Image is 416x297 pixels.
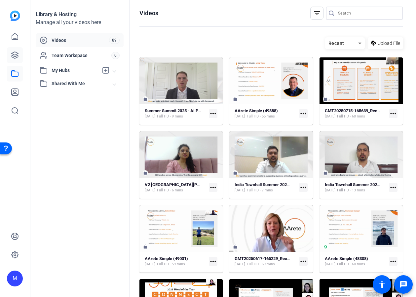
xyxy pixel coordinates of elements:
[139,9,158,17] h1: Videos
[325,262,335,267] span: [DATE]
[157,114,183,119] span: Full HD - 9 mins
[325,188,335,193] span: [DATE]
[157,188,183,193] span: Full HD - 6 mins
[337,114,365,119] span: Full HD - 60 mins
[36,18,124,26] div: Manage all your videos here
[145,188,155,193] span: [DATE]
[52,37,109,44] span: Videos
[235,108,296,119] a: AArete Simple (49888)[DATE]Full HD - 55 mins
[145,256,188,261] strong: AArete Simple (49031)
[235,108,278,113] strong: AArete Simple (49888)
[145,182,206,193] a: V2 [GEOGRAPHIC_DATA][PERSON_NAME] Townhall - [GEOGRAPHIC_DATA][DATE]Full HD - 6 mins
[247,188,273,193] span: Full HD - 7 mins
[10,11,20,21] img: blue-gradient.svg
[338,9,397,17] input: Search
[145,262,155,267] span: [DATE]
[337,262,365,267] span: Full HD - 60 mins
[209,183,217,192] mat-icon: more_horiz
[235,188,245,193] span: [DATE]
[325,108,412,113] strong: GMT20250715-165639_Recording_1920x1200
[389,257,397,266] mat-icon: more_horiz
[378,40,400,47] span: Upload File
[328,41,344,46] span: Recent
[235,182,315,187] strong: India Townhall Summer 2025 – SPI Project
[313,9,321,17] mat-icon: filter_list
[52,67,98,74] span: My Hubs
[337,188,365,193] span: Full HD - 13 mins
[378,280,386,288] mat-icon: accessibility
[145,114,155,119] span: [DATE]
[235,256,296,267] a: GMT20250617-165229_Recording_1920x1080[DATE]Full HD - 69 mins
[325,256,368,261] strong: AArete Simple (48308)
[247,114,275,119] span: Full HD - 55 mins
[7,271,23,286] div: M
[36,64,124,77] mat-expansion-panel-header: My Hubs
[299,257,308,266] mat-icon: more_horiz
[145,182,289,187] strong: V2 [GEOGRAPHIC_DATA][PERSON_NAME] Townhall - [GEOGRAPHIC_DATA]
[145,256,206,267] a: AArete Simple (49031)[DATE]Full HD - 59 mins
[235,182,296,193] a: India Townhall Summer 2025 – SPI Project[DATE]Full HD - 7 mins
[52,52,111,59] span: Team Workspace
[325,182,386,193] a: India Townhall Summer 2025 - Xponential[DATE]Full HD - 13 mins
[299,109,308,118] mat-icon: more_horiz
[325,182,403,187] strong: India Townhall Summer 2025 - Xponential
[325,114,335,119] span: [DATE]
[111,52,120,59] span: 0
[389,183,397,192] mat-icon: more_horiz
[399,280,407,288] mat-icon: message
[247,262,275,267] span: Full HD - 69 mins
[145,108,206,119] a: Summer Summit 2025 - AI Power Users[DATE]Full HD - 9 mins
[299,183,308,192] mat-icon: more_horiz
[145,108,220,113] strong: Summer Summit 2025 - AI Power Users
[109,37,120,44] span: 89
[52,80,113,87] span: Shared With Me
[209,257,217,266] mat-icon: more_horiz
[157,262,185,267] span: Full HD - 59 mins
[368,37,403,49] button: Upload File
[325,108,386,119] a: GMT20250715-165639_Recording_1920x1200[DATE]Full HD - 60 mins
[389,109,397,118] mat-icon: more_horiz
[235,114,245,119] span: [DATE]
[235,262,245,267] span: [DATE]
[235,256,322,261] strong: GMT20250617-165229_Recording_1920x1080
[325,256,386,267] a: AArete Simple (48308)[DATE]Full HD - 60 mins
[36,11,124,18] div: Library & Hosting
[36,77,124,90] mat-expansion-panel-header: Shared With Me
[209,109,217,118] mat-icon: more_horiz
